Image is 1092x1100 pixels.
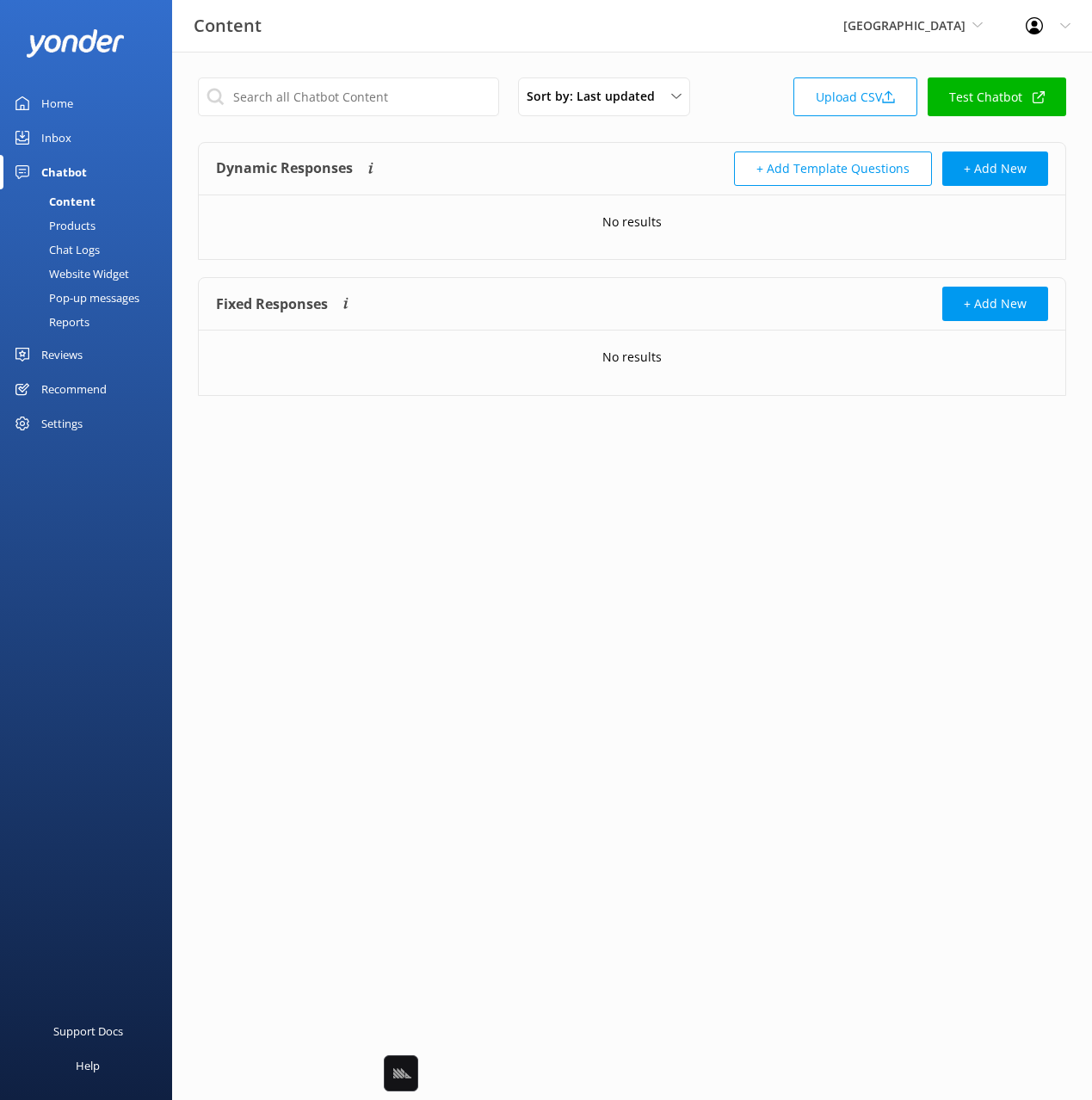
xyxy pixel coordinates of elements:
img: yonder-white-logo.png [26,29,125,58]
div: Products [10,213,96,238]
input: Search all Chatbot Content [198,77,499,116]
a: Content [10,189,172,213]
div: Home [41,86,73,121]
h4: Dynamic Responses [216,151,353,186]
div: Help [76,1048,100,1083]
div: Content [10,189,96,213]
div: Settings [41,406,83,441]
a: Upload CSV [793,77,917,116]
div: Website Widget [10,262,129,286]
button: + Add Template Questions [734,151,932,186]
h4: Fixed Responses [216,287,328,321]
div: Pop-up messages [10,286,139,310]
button: + Add New [942,151,1048,186]
a: Reports [10,310,172,334]
div: Support Docs [53,1014,123,1048]
a: Test Chatbot [928,77,1066,116]
a: Website Widget [10,262,172,286]
h3: Content [194,12,262,40]
p: No results [602,348,662,367]
div: Recommend [41,372,107,406]
div: Reports [10,310,89,334]
div: Reviews [41,337,83,372]
a: Pop-up messages [10,286,172,310]
a: Products [10,213,172,238]
div: Chat Logs [10,238,100,262]
a: Chat Logs [10,238,172,262]
button: + Add New [942,287,1048,321]
div: Inbox [41,121,71,155]
div: Chatbot [41,155,87,189]
p: No results [602,213,662,232]
span: Sort by: Last updated [527,87,665,106]
span: [GEOGRAPHIC_DATA] [843,17,966,34]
